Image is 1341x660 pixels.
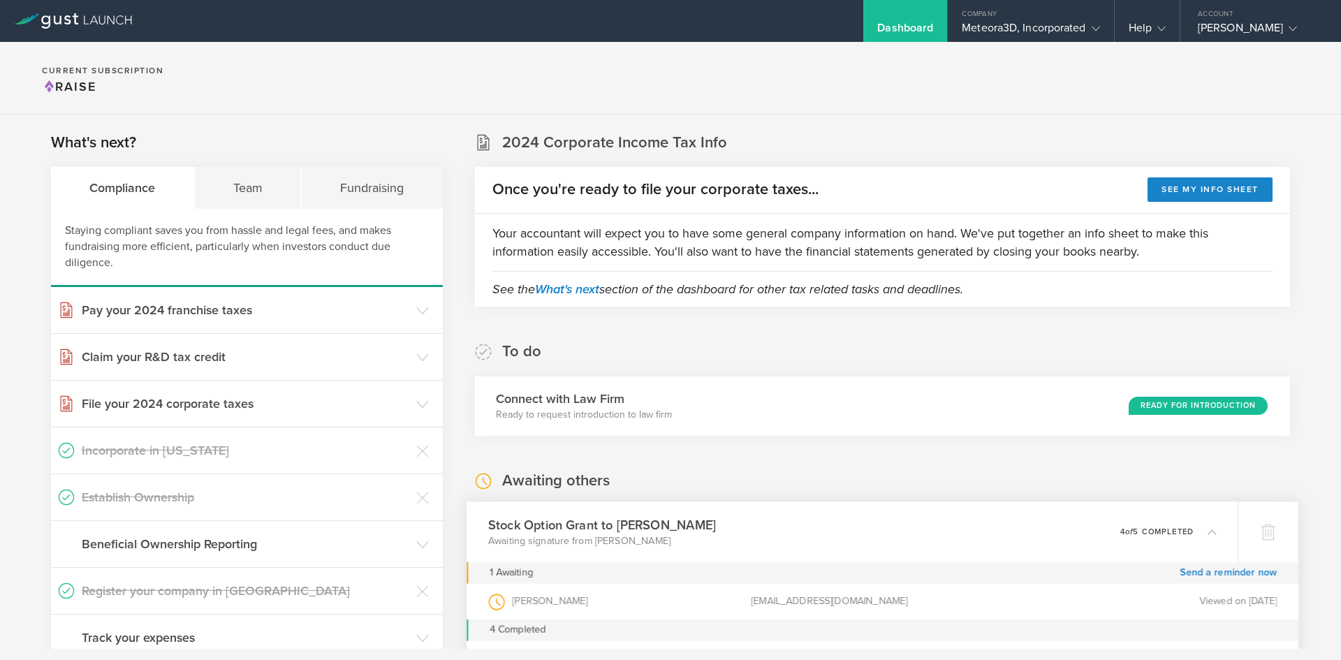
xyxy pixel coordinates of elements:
div: Staying compliant saves you from hassle and legal fees, and makes fundraising more efficient, par... [51,209,443,287]
h3: Track your expenses [82,629,409,647]
button: See my info sheet [1148,177,1273,202]
h2: 2024 Corporate Income Tax Info [502,133,727,153]
h2: Once you're ready to file your corporate taxes... [492,179,819,200]
h3: Claim your R&D tax credit [82,348,409,366]
div: Meteora3D, Incorporated [962,21,1099,42]
h2: To do [502,342,541,362]
p: Awaiting signature from [PERSON_NAME] [488,534,716,548]
h2: Current Subscription [42,66,163,75]
em: See the section of the dashboard for other tax related tasks and deadlines. [492,281,963,297]
h3: Pay your 2024 franchise taxes [82,301,409,319]
div: [PERSON_NAME] [1198,21,1317,42]
div: Help [1129,21,1166,42]
h3: Stock Option Grant to [PERSON_NAME] [488,515,716,534]
div: Dashboard [877,21,933,42]
h3: Connect with Law Firm [496,390,672,408]
a: What's next [535,281,599,297]
div: [EMAIL_ADDRESS][DOMAIN_NAME] [751,583,1013,619]
h2: What's next? [51,133,136,153]
div: 4 Completed [467,619,1298,640]
div: Connect with Law FirmReady to request introduction to law firmReady for Introduction [475,376,1290,436]
span: Raise [42,79,96,94]
p: Your accountant will expect you to have some general company information on hand. We've put toget... [492,224,1273,261]
a: Send a reminder now [1180,562,1277,583]
h3: Establish Ownership [82,488,409,506]
h3: File your 2024 corporate taxes [82,395,409,413]
h3: Incorporate in [US_STATE] [82,441,409,460]
div: Viewed on [DATE] [1014,583,1277,619]
div: Fundraising [302,167,443,209]
h2: Awaiting others [502,471,610,491]
h3: Register your company in [GEOGRAPHIC_DATA] [82,582,409,600]
div: [PERSON_NAME] [488,583,751,619]
div: Ready for Introduction [1129,397,1268,415]
em: of [1125,527,1133,536]
div: Team [195,167,302,209]
p: Ready to request introduction to law firm [496,408,672,422]
p: 4 5 completed [1120,527,1194,535]
div: Compliance [51,167,195,209]
h3: Beneficial Ownership Reporting [82,535,409,553]
div: 1 Awaiting [490,562,533,583]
